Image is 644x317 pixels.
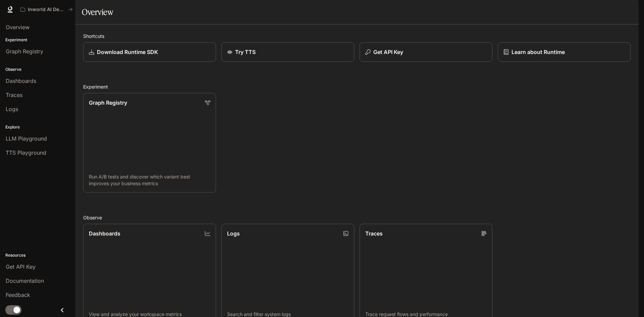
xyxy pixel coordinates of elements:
h2: Experiment [83,83,631,90]
p: Inworld AI Demos [28,7,65,12]
a: Try TTS [221,42,354,62]
p: Dashboards [89,229,120,237]
button: All workspaces [17,3,76,16]
h2: Observe [83,214,631,221]
h2: Shortcuts [83,33,631,40]
p: Get API Key [373,48,403,56]
a: Download Runtime SDK [83,42,216,62]
p: Graph Registry [89,99,127,107]
p: Logs [227,229,240,237]
h1: Overview [82,5,113,19]
button: Get API Key [360,42,492,62]
p: Download Runtime SDK [97,48,158,56]
p: Traces [365,229,383,237]
a: Learn about Runtime [498,42,631,62]
a: Graph RegistryRun A/B tests and discover which variant best improves your business metrics [83,93,216,193]
p: Run A/B tests and discover which variant best improves your business metrics [89,173,210,187]
p: Learn about Runtime [512,48,565,56]
p: Try TTS [235,48,256,56]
